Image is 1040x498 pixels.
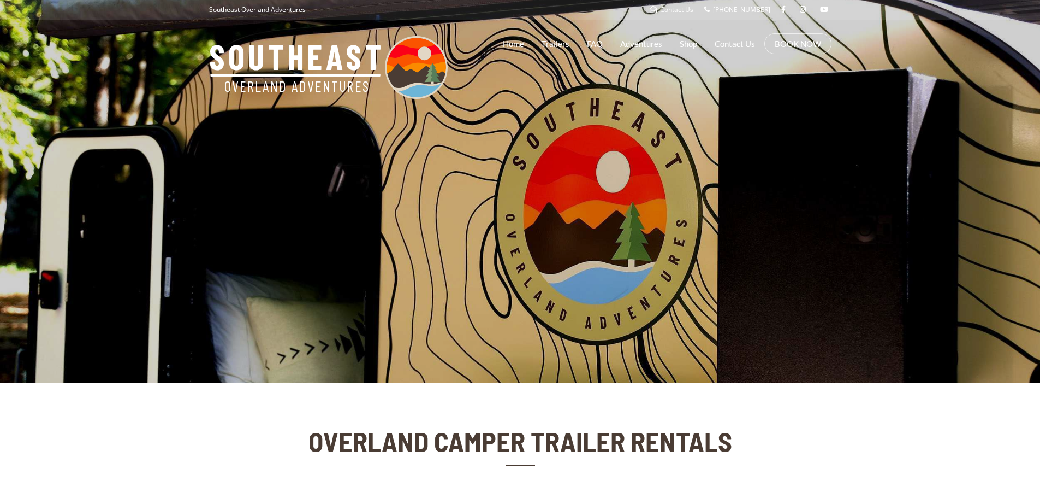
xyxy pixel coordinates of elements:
[713,5,770,14] span: [PHONE_NUMBER]
[503,30,524,57] a: Home
[715,30,755,57] a: Contact Us
[680,30,697,57] a: Shop
[650,5,693,14] a: Contact Us
[775,38,821,49] a: BOOK NOW
[704,5,770,14] a: [PHONE_NUMBER]
[620,30,662,57] a: Adventures
[542,30,569,57] a: Trailers
[306,426,735,456] h2: OVERLAND CAMPER TRAILER RENTALS
[587,30,603,57] a: FAQ
[209,36,448,99] img: Southeast Overland Adventures
[660,5,693,14] span: Contact Us
[209,3,306,17] p: Southeast Overland Adventures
